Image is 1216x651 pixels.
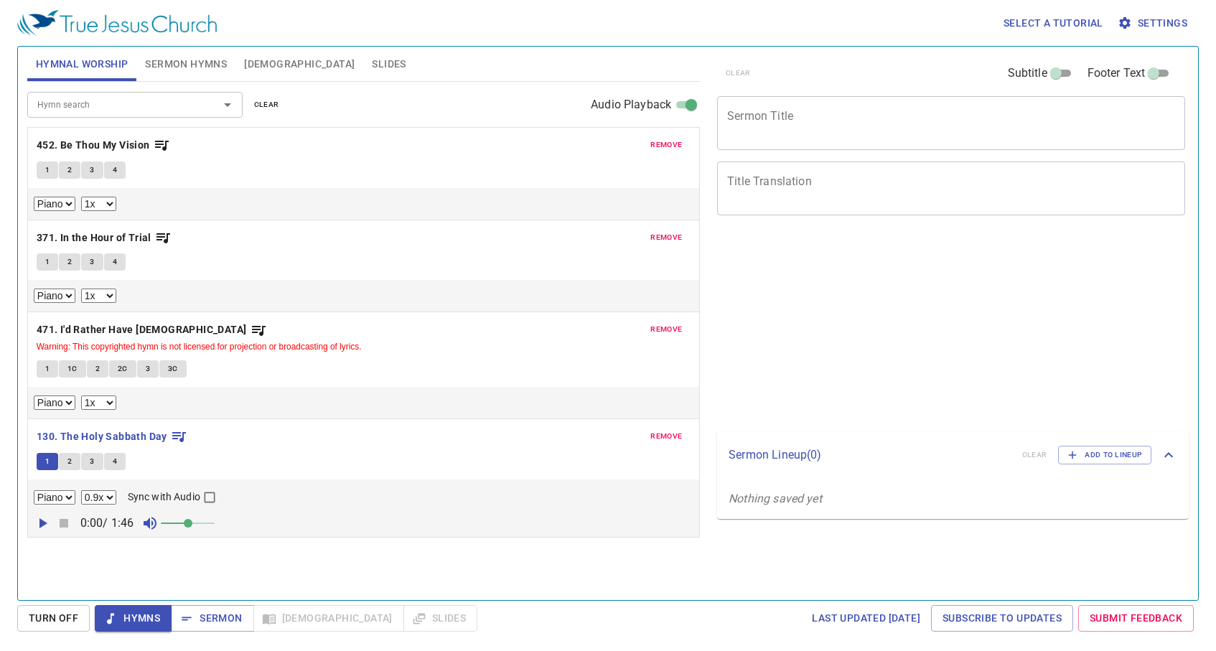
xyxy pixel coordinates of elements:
button: Turn Off [17,605,90,632]
button: 1 [37,253,58,271]
button: Hymns [95,605,172,632]
small: Warning: This copyrighted hymn is not licensed for projection or broadcasting of lyrics. [37,342,362,352]
a: Last updated [DATE] [806,605,926,632]
button: remove [642,136,691,154]
select: Playback Rate [81,395,116,410]
button: 1 [37,453,58,470]
div: Sermon Lineup(0)clearAdd to Lineup [717,431,1189,479]
span: Sermon Hymns [145,55,227,73]
span: 2 [67,455,72,468]
span: remove [650,231,682,244]
span: clear [254,98,279,111]
b: 130. The Holy Sabbath Day [37,428,167,446]
select: Playback Rate [81,197,116,211]
select: Playback Rate [81,289,116,303]
a: Submit Feedback [1078,605,1194,632]
span: 1 [45,455,50,468]
button: 2 [59,253,80,271]
span: 1C [67,362,78,375]
button: 130. The Holy Sabbath Day [37,428,187,446]
button: 4 [104,453,126,470]
button: 471. I'd Rather Have [DEMOGRAPHIC_DATA] [37,321,267,339]
button: 3 [81,453,103,470]
span: Settings [1121,14,1187,32]
button: 4 [104,161,126,179]
span: 3 [90,455,94,468]
img: True Jesus Church [17,10,217,36]
button: 2C [109,360,136,378]
button: remove [642,321,691,338]
button: 1 [37,161,58,179]
button: Open [218,95,238,115]
i: Nothing saved yet [729,492,822,505]
button: 3 [81,253,103,271]
b: 471. I'd Rather Have [DEMOGRAPHIC_DATA] [37,321,247,339]
select: Playback Rate [81,490,116,505]
a: Subscribe to Updates [931,605,1073,632]
span: Audio Playback [591,96,671,113]
button: clear [245,96,288,113]
span: 3C [168,362,178,375]
span: Subscribe to Updates [943,609,1062,627]
span: Submit Feedback [1090,609,1182,627]
b: 371. In the Hour of Trial [37,229,151,247]
span: 3 [90,256,94,268]
span: Hymns [106,609,160,627]
button: remove [642,428,691,445]
button: Settings [1115,10,1193,37]
span: 4 [113,455,117,468]
span: remove [650,323,682,336]
span: Subtitle [1008,65,1047,82]
button: 3 [81,161,103,179]
span: 4 [113,256,117,268]
button: Add to Lineup [1058,446,1151,464]
span: Add to Lineup [1067,449,1142,462]
span: Turn Off [29,609,78,627]
button: 1C [59,360,86,378]
select: Select Track [34,289,75,303]
span: 4 [113,164,117,177]
span: 3 [146,362,150,375]
button: 452. Be Thou My Vision [37,136,170,154]
span: 3 [90,164,94,177]
button: 4 [104,253,126,271]
select: Select Track [34,490,75,505]
p: 0:00 / 1:46 [75,515,140,532]
button: 2 [87,360,108,378]
span: Hymnal Worship [36,55,128,73]
span: Select a tutorial [1004,14,1103,32]
button: remove [642,229,691,246]
span: 2 [67,256,72,268]
span: 2 [67,164,72,177]
span: remove [650,430,682,443]
button: 3C [159,360,187,378]
button: Select a tutorial [998,10,1109,37]
span: 1 [45,164,50,177]
select: Select Track [34,197,75,211]
span: 1 [45,256,50,268]
span: 1 [45,362,50,375]
span: Footer Text [1088,65,1146,82]
span: Last updated [DATE] [812,609,920,627]
span: Sermon [182,609,242,627]
span: Sync with Audio [128,490,200,505]
button: 3 [137,360,159,378]
span: [DEMOGRAPHIC_DATA] [244,55,355,73]
span: remove [650,139,682,151]
span: Slides [372,55,406,73]
select: Select Track [34,395,75,410]
button: 2 [59,453,80,470]
p: Sermon Lineup ( 0 ) [729,446,1011,464]
button: Sermon [171,605,253,632]
button: 2 [59,161,80,179]
span: 2 [95,362,100,375]
b: 452. Be Thou My Vision [37,136,150,154]
iframe: from-child [711,230,1093,426]
button: 1 [37,360,58,378]
span: 2C [118,362,128,375]
button: 371. In the Hour of Trial [37,229,172,247]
